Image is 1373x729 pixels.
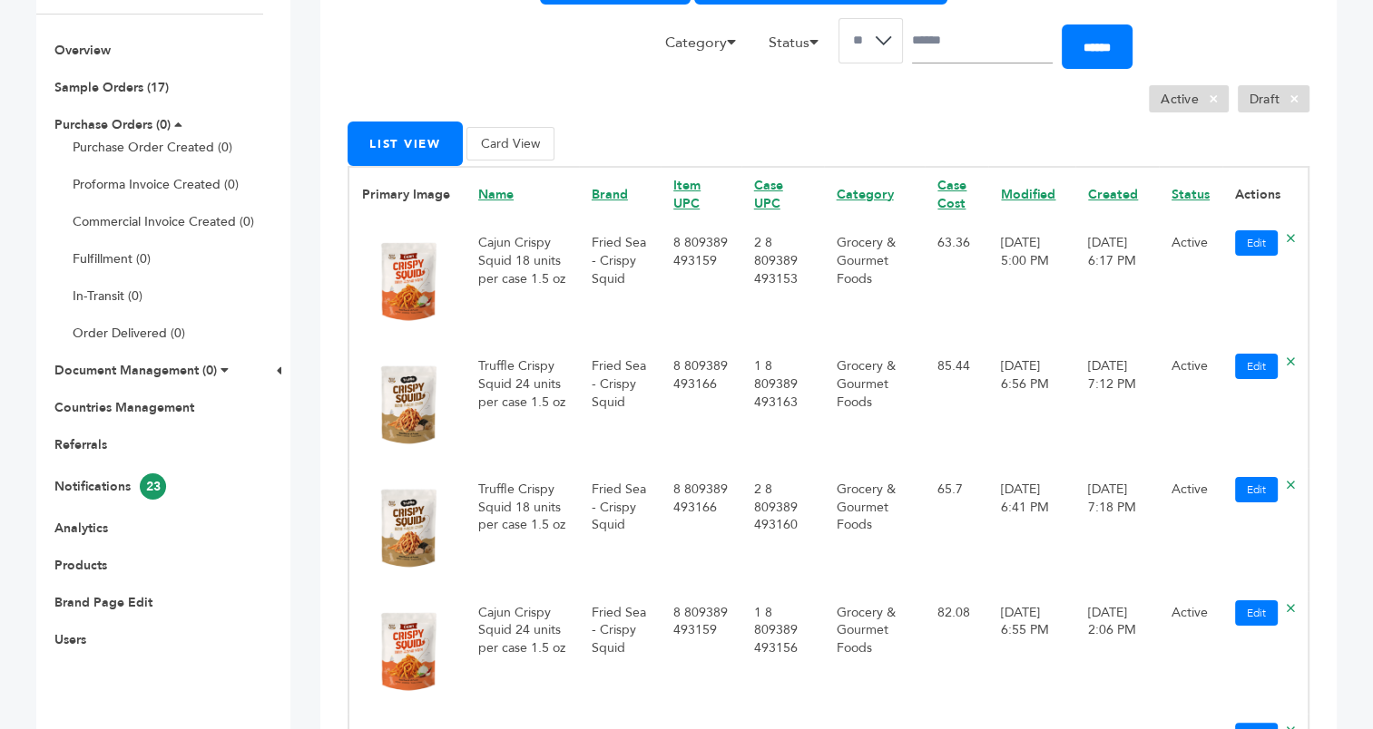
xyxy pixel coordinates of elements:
[73,176,239,193] a: Proforma Invoice Created (0)
[661,591,741,714] td: 8 809389 493159
[579,468,661,591] td: Fried Sea - Crispy Squid
[54,436,107,453] a: Referrals
[1235,477,1278,502] a: Edit
[1159,221,1222,345] td: Active
[912,18,1053,63] input: Search
[478,186,514,203] a: Name
[925,468,988,591] td: 65.7
[362,605,453,695] img: No Image
[1235,354,1278,379] a: Edit
[54,362,217,379] a: Document Management (0)
[362,481,453,572] img: No Image
[1222,167,1309,222] th: Actions
[54,594,152,611] a: Brand Page Edit
[73,325,185,342] a: Order Delivered (0)
[466,591,579,714] td: Cajun Crispy Squid 24 units per case 1.5 oz
[73,139,232,156] a: Purchase Order Created (0)
[754,177,783,212] a: Case UPC
[1235,230,1278,256] a: Edit
[988,591,1075,714] td: [DATE] 6:55 PM
[1075,468,1159,591] td: [DATE] 7:18 PM
[579,591,661,714] td: Fried Sea - Crispy Squid
[1075,345,1159,468] td: [DATE] 7:12 PM
[1088,186,1138,203] a: Created
[1001,186,1055,203] a: Modified
[1149,85,1229,112] li: Active
[466,345,579,468] td: Truffle Crispy Squid 24 units per case 1.5 oz
[73,213,254,230] a: Commercial Invoice Created (0)
[54,478,166,495] a: Notifications23
[466,221,579,345] td: Cajun Crispy Squid 18 units per case 1.5 oz
[741,591,824,714] td: 1 8 809389 493156
[661,468,741,591] td: 8 809389 493166
[673,177,701,212] a: Item UPC
[73,250,151,267] a: Fulfillment (0)
[73,287,142,305] a: In-Transit (0)
[1172,186,1210,203] a: Status
[466,468,579,591] td: Truffle Crispy Squid 18 units per case 1.5 oz
[348,167,466,222] th: Primary Image
[656,32,756,63] li: Category
[592,186,628,203] a: Brand
[824,591,926,714] td: Grocery & Gourmet Foods
[362,358,453,449] img: No Image
[925,345,988,468] td: 85.44
[54,116,171,133] a: Purchase Orders (0)
[1159,345,1222,468] td: Active
[54,631,86,648] a: Users
[988,221,1075,345] td: [DATE] 5:00 PM
[579,221,661,345] td: Fried Sea - Crispy Squid
[1159,468,1222,591] td: Active
[1198,88,1228,110] span: ×
[54,557,107,574] a: Products
[1235,600,1278,626] a: Edit
[925,221,988,345] td: 63.36
[1159,591,1222,714] td: Active
[140,473,166,500] span: 23
[937,177,966,212] a: Case Cost
[1075,591,1159,714] td: [DATE] 2:06 PM
[661,221,741,345] td: 8 809389 493159
[824,468,926,591] td: Grocery & Gourmet Foods
[741,345,824,468] td: 1 8 809389 493163
[661,345,741,468] td: 8 809389 493166
[54,399,194,416] a: Countries Management
[466,127,554,160] button: Card View
[54,42,111,59] a: Overview
[54,520,108,537] a: Analytics
[348,121,463,166] button: List View
[1238,85,1309,112] li: Draft
[837,186,894,203] a: Category
[824,221,926,345] td: Grocery & Gourmet Foods
[741,468,824,591] td: 2 8 809389 493160
[362,235,453,326] img: No Image
[579,345,661,468] td: Fried Sea - Crispy Squid
[824,345,926,468] td: Grocery & Gourmet Foods
[988,345,1075,468] td: [DATE] 6:56 PM
[760,32,839,63] li: Status
[925,591,988,714] td: 82.08
[741,221,824,345] td: 2 8 809389 493153
[1280,88,1309,110] span: ×
[988,468,1075,591] td: [DATE] 6:41 PM
[54,79,169,96] a: Sample Orders (17)
[1075,221,1159,345] td: [DATE] 6:17 PM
